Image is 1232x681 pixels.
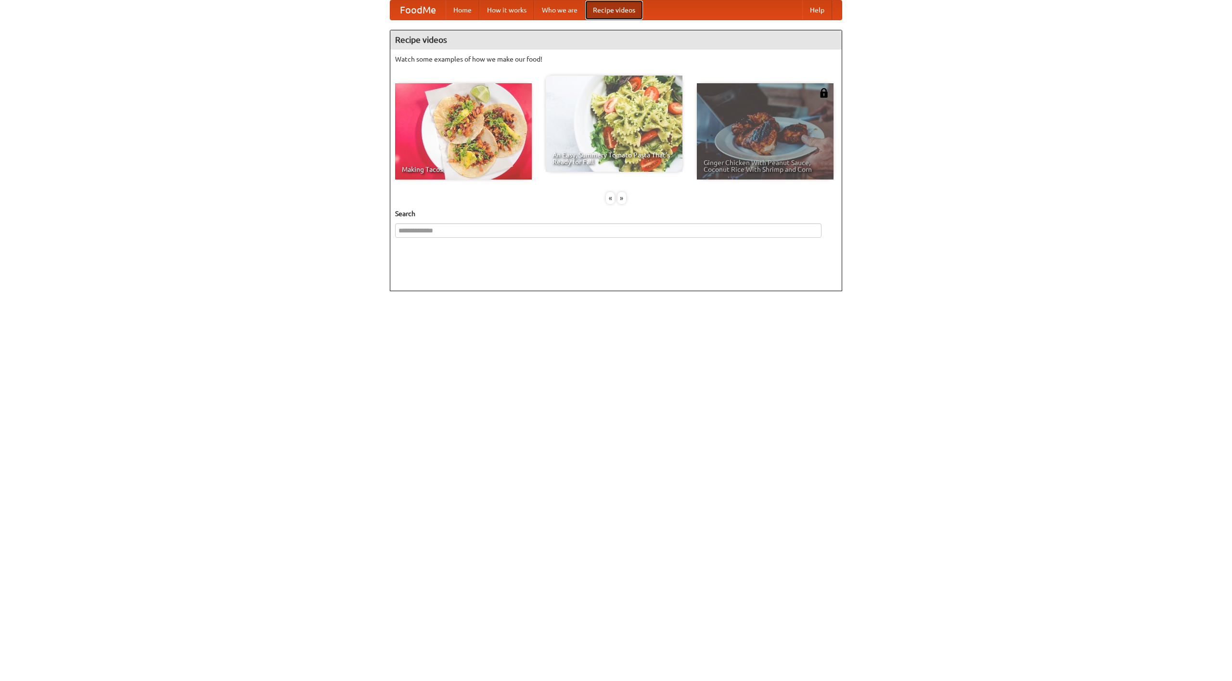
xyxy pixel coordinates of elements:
a: Help [802,0,832,20]
a: An Easy, Summery Tomato Pasta That's Ready for Fall [546,76,682,172]
h5: Search [395,209,837,218]
a: Recipe videos [585,0,643,20]
a: Making Tacos [395,83,532,180]
a: Who we are [534,0,585,20]
a: Home [446,0,479,20]
img: 483408.png [819,88,829,98]
div: « [606,192,615,204]
a: How it works [479,0,534,20]
div: » [617,192,626,204]
a: FoodMe [390,0,446,20]
span: An Easy, Summery Tomato Pasta That's Ready for Fall [552,152,676,165]
h4: Recipe videos [390,30,842,50]
p: Watch some examples of how we make our food! [395,54,837,64]
span: Making Tacos [402,166,525,173]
